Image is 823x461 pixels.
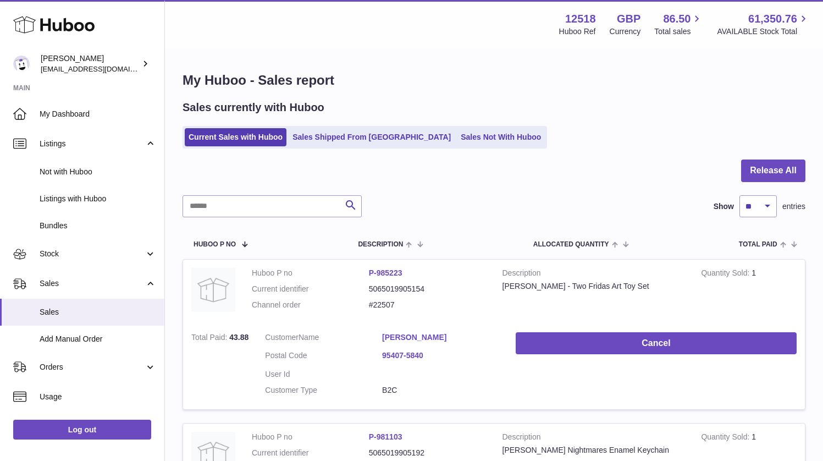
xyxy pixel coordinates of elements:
[252,268,369,278] dt: Huboo P no
[185,128,286,146] a: Current Sales with Huboo
[194,241,236,248] span: Huboo P no
[382,385,499,396] dd: B2C
[717,26,810,37] span: AVAILABLE Stock Total
[701,268,752,280] strong: Quantity Sold
[252,432,369,442] dt: Huboo P no
[741,160,805,182] button: Release All
[369,300,486,310] dd: #22507
[40,221,156,231] span: Bundles
[559,26,596,37] div: Huboo Ref
[40,362,145,372] span: Orders
[654,12,703,37] a: 86.50 Total sales
[502,268,685,281] strong: Description
[382,332,499,343] a: [PERSON_NAME]
[40,167,156,177] span: Not with Huboo
[617,12,640,26] strong: GBP
[40,249,145,259] span: Stock
[191,268,235,312] img: no-photo.jpg
[40,278,145,289] span: Sales
[457,128,545,146] a: Sales Not With Huboo
[265,385,382,396] dt: Customer Type
[265,333,299,342] span: Customer
[565,12,596,26] strong: 12518
[369,432,402,441] a: P-981103
[610,26,641,37] div: Currency
[502,281,685,292] div: [PERSON_NAME] - Two Fridas Art Toy Set
[40,109,156,119] span: My Dashboard
[252,448,369,458] dt: Current identifier
[654,26,703,37] span: Total sales
[714,201,734,212] label: Show
[748,12,797,26] span: 61,350.76
[40,334,156,344] span: Add Manual Order
[502,445,685,455] div: [PERSON_NAME] Nightmares Enamel Keychain
[533,241,609,248] span: ALLOCATED Quantity
[252,300,369,310] dt: Channel order
[183,72,805,89] h1: My Huboo - Sales report
[693,260,805,324] td: 1
[252,284,369,294] dt: Current identifier
[40,194,156,204] span: Listings with Huboo
[41,64,162,73] span: [EMAIL_ADDRESS][DOMAIN_NAME]
[516,332,797,355] button: Cancel
[663,12,691,26] span: 86.50
[13,56,30,72] img: caitlin@fancylamp.co
[289,128,455,146] a: Sales Shipped From [GEOGRAPHIC_DATA]
[265,369,382,380] dt: User Id
[717,12,810,37] a: 61,350.76 AVAILABLE Stock Total
[739,241,777,248] span: Total paid
[701,432,752,444] strong: Quantity Sold
[13,420,151,440] a: Log out
[40,139,145,149] span: Listings
[229,333,248,342] span: 43.88
[265,332,382,345] dt: Name
[502,432,685,445] strong: Description
[369,284,486,294] dd: 5065019905154
[41,53,140,74] div: [PERSON_NAME]
[191,333,229,344] strong: Total Paid
[40,307,156,317] span: Sales
[358,241,403,248] span: Description
[265,350,382,364] dt: Postal Code
[782,201,805,212] span: entries
[369,448,486,458] dd: 5065019905192
[382,350,499,361] a: 95407-5840
[40,392,156,402] span: Usage
[183,100,324,115] h2: Sales currently with Huboo
[369,268,402,277] a: P-985223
